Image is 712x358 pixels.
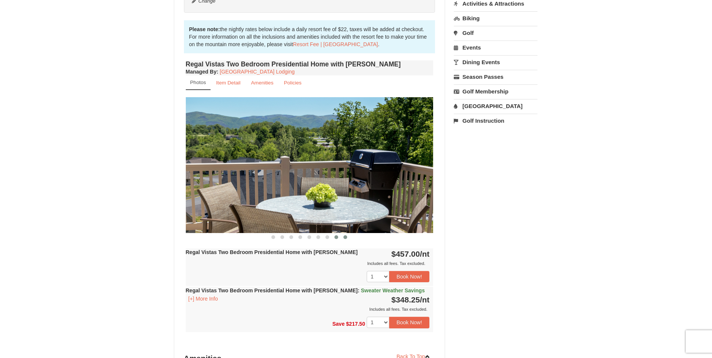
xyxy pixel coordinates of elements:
a: Golf Membership [454,84,537,98]
small: Item Detail [216,80,241,86]
strong: $457.00 [391,250,430,258]
span: Managed By [186,69,217,75]
a: Resort Fee | [GEOGRAPHIC_DATA] [293,41,378,47]
strong: Regal Vistas Two Bedroom Presidential Home with [PERSON_NAME] [186,249,358,255]
a: Biking [454,11,537,25]
small: Amenities [251,80,274,86]
div: Includes all fees. Tax excluded. [186,260,430,267]
strong: Regal Vistas Two Bedroom Presidential Home with [PERSON_NAME] [186,287,425,293]
span: /nt [420,250,430,258]
a: [GEOGRAPHIC_DATA] Lodging [220,69,295,75]
span: : [358,287,360,293]
small: Policies [284,80,301,86]
a: Policies [279,75,306,90]
strong: Please note: [189,26,220,32]
a: Photos [186,75,211,90]
span: Save [332,321,345,327]
h4: Regal Vistas Two Bedroom Presidential Home with [PERSON_NAME] [186,60,434,68]
a: Season Passes [454,70,537,84]
button: Book Now! [389,271,430,282]
div: the nightly rates below include a daily resort fee of $22, taxes will be added at checkout. For m... [184,20,435,53]
button: [+] More Info [186,295,221,303]
a: [GEOGRAPHIC_DATA] [454,99,537,113]
span: $348.25 [391,295,420,304]
a: Golf [454,26,537,40]
a: Dining Events [454,55,537,69]
strong: : [186,69,218,75]
img: 18876286-44-cfdc76d7.jpg [186,97,434,233]
span: $217.50 [346,321,365,327]
a: Golf Instruction [454,114,537,128]
a: Item Detail [211,75,245,90]
a: Events [454,41,537,54]
span: /nt [420,295,430,304]
div: Includes all fees. Tax excluded. [186,305,430,313]
a: Amenities [246,75,278,90]
small: Photos [190,80,206,85]
span: Sweater Weather Savings [361,287,425,293]
button: Book Now! [389,317,430,328]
